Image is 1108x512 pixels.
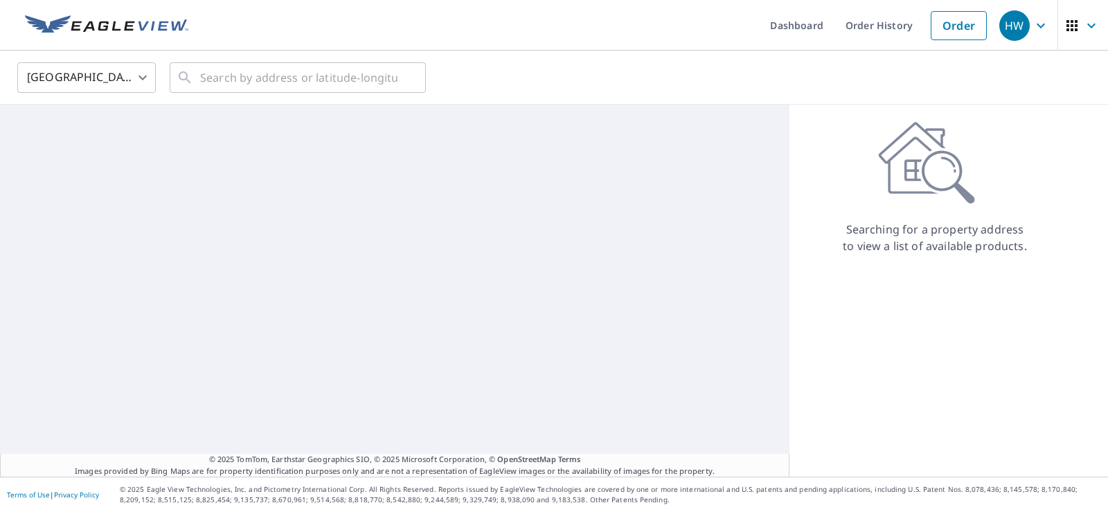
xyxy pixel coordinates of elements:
[209,454,581,466] span: © 2025 TomTom, Earthstar Geographics SIO, © 2025 Microsoft Corporation, ©
[7,490,50,500] a: Terms of Use
[497,454,555,464] a: OpenStreetMap
[931,11,987,40] a: Order
[200,58,397,97] input: Search by address or latitude-longitude
[17,58,156,97] div: [GEOGRAPHIC_DATA]
[7,491,99,499] p: |
[842,221,1028,254] p: Searching for a property address to view a list of available products.
[25,15,188,36] img: EV Logo
[999,10,1030,41] div: HW
[558,454,581,464] a: Terms
[54,490,99,500] a: Privacy Policy
[120,484,1101,505] p: © 2025 Eagle View Technologies, Inc. and Pictometry International Corp. All Rights Reserved. Repo...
